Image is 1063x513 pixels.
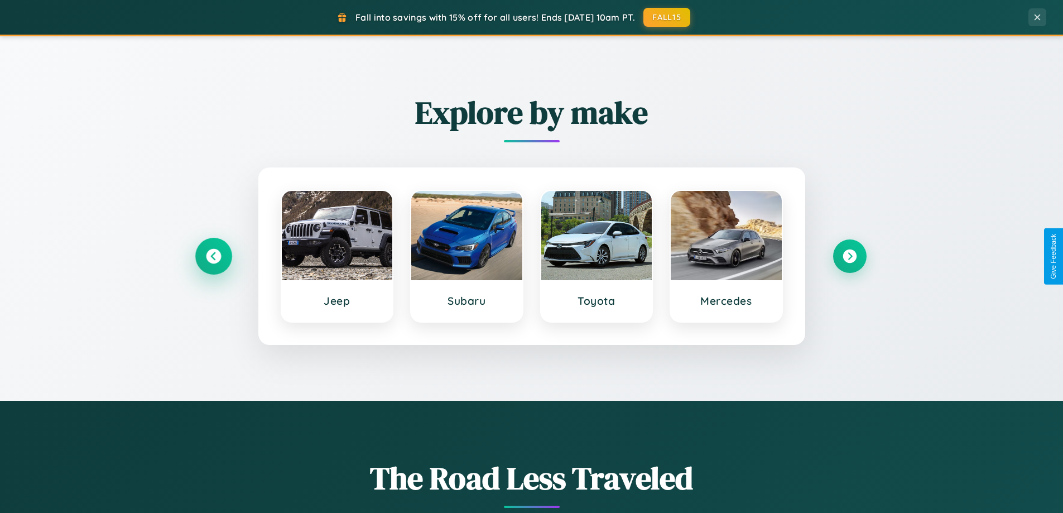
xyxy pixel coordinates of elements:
button: FALL15 [643,8,690,27]
h2: Explore by make [197,91,867,134]
div: Give Feedback [1050,234,1057,279]
h1: The Road Less Traveled [197,457,867,500]
span: Fall into savings with 15% off for all users! Ends [DATE] 10am PT. [355,12,635,23]
h3: Mercedes [682,294,771,308]
h3: Jeep [293,294,382,308]
h3: Subaru [422,294,511,308]
h3: Toyota [552,294,641,308]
